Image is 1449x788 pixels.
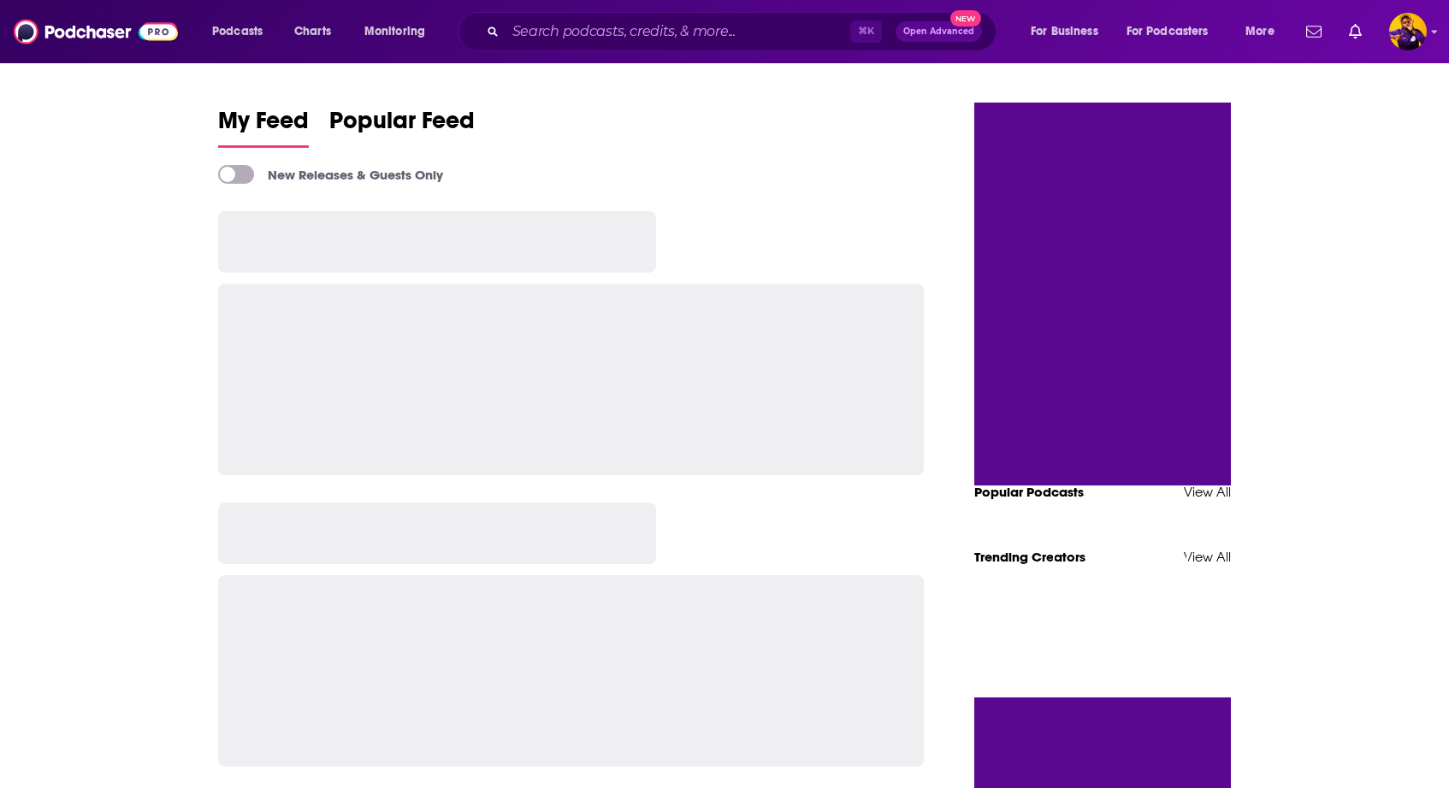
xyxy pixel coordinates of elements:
[896,21,982,42] button: Open AdvancedNew
[364,20,425,44] span: Monitoring
[1389,13,1427,50] img: User Profile
[1115,18,1233,45] button: open menu
[329,106,475,148] a: Popular Feed
[950,10,981,26] span: New
[1245,20,1275,44] span: More
[1342,17,1369,46] a: Show notifications dropdown
[1127,20,1209,44] span: For Podcasters
[212,20,263,44] span: Podcasts
[352,18,447,45] button: open menu
[506,18,850,45] input: Search podcasts, credits, & more...
[218,106,309,148] a: My Feed
[218,106,309,145] span: My Feed
[218,165,443,184] a: New Releases & Guests Only
[475,12,1013,51] div: Search podcasts, credits, & more...
[1031,20,1098,44] span: For Business
[1184,549,1231,565] a: View All
[974,549,1085,565] a: Trending Creators
[200,18,285,45] button: open menu
[283,18,341,45] a: Charts
[1184,484,1231,500] a: View All
[14,15,178,48] img: Podchaser - Follow, Share and Rate Podcasts
[329,106,475,145] span: Popular Feed
[1233,18,1296,45] button: open menu
[974,484,1084,500] a: Popular Podcasts
[1299,17,1328,46] a: Show notifications dropdown
[1389,13,1427,50] button: Show profile menu
[294,20,331,44] span: Charts
[1019,18,1120,45] button: open menu
[903,27,974,36] span: Open Advanced
[1389,13,1427,50] span: Logged in as flaevbeatz
[850,21,882,43] span: ⌘ K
